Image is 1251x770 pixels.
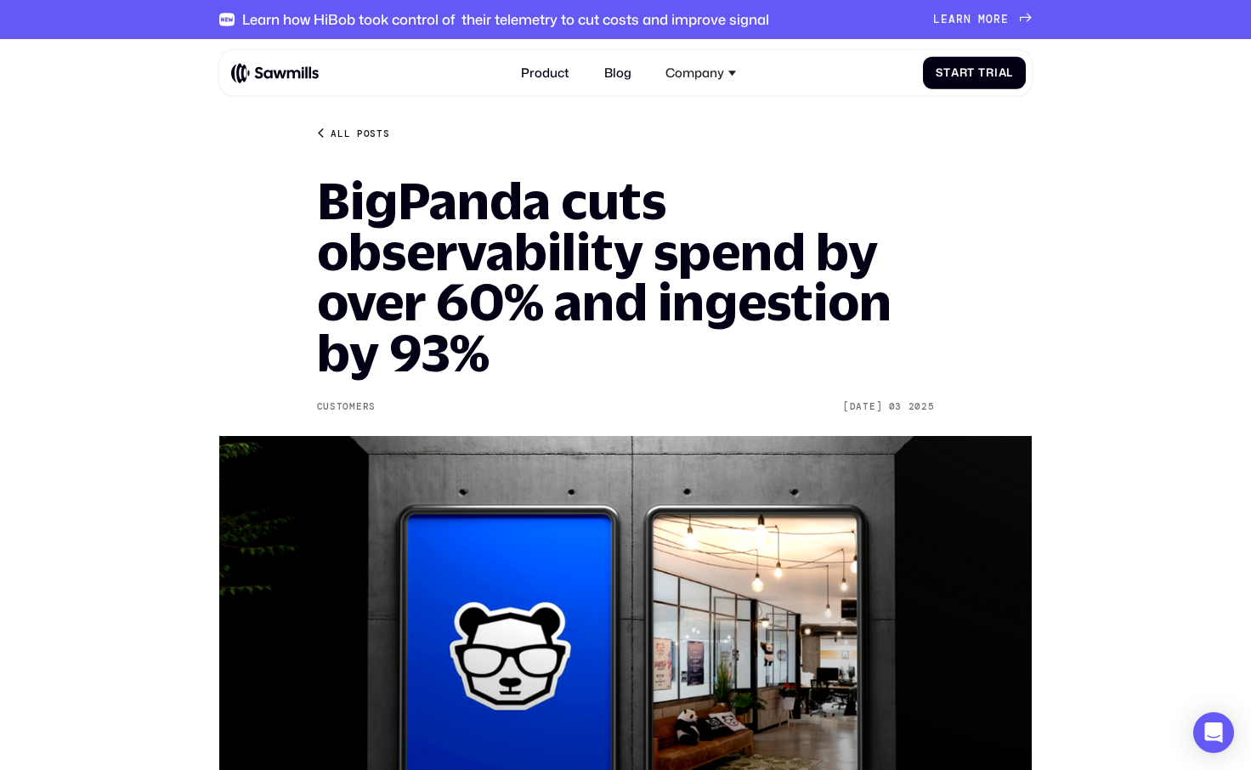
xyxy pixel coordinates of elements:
span: L [933,13,941,25]
span: l [1006,66,1013,79]
div: [DATE] [843,401,882,412]
div: Company [656,56,745,90]
span: a [948,13,956,25]
a: StartTrial [923,57,1026,89]
span: T [978,66,986,79]
span: a [999,66,1007,79]
div: Open Intercom Messenger [1193,712,1234,753]
span: r [986,66,994,79]
h1: BigPanda cuts observability spend by over 60% and ingestion by 93% [317,175,935,377]
div: Customers [317,401,376,412]
span: o [986,13,993,25]
span: r [993,13,1001,25]
span: e [1001,13,1009,25]
span: t [967,66,975,79]
span: m [978,13,986,25]
span: r [956,13,964,25]
span: n [964,13,971,25]
div: Company [665,65,724,81]
div: All posts [331,127,389,139]
div: 2025 [909,401,935,412]
a: All posts [317,127,390,139]
a: Product [512,56,579,90]
div: Learn how HiBob took control of their telemetry to cut costs and improve signal [242,11,769,28]
span: e [941,13,948,25]
a: Learnmore [933,13,1032,25]
span: S [936,66,943,79]
div: 03 [889,401,902,412]
span: i [994,66,999,79]
a: Blog [594,56,640,90]
span: r [959,66,968,79]
span: a [951,66,959,79]
span: t [943,66,951,79]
